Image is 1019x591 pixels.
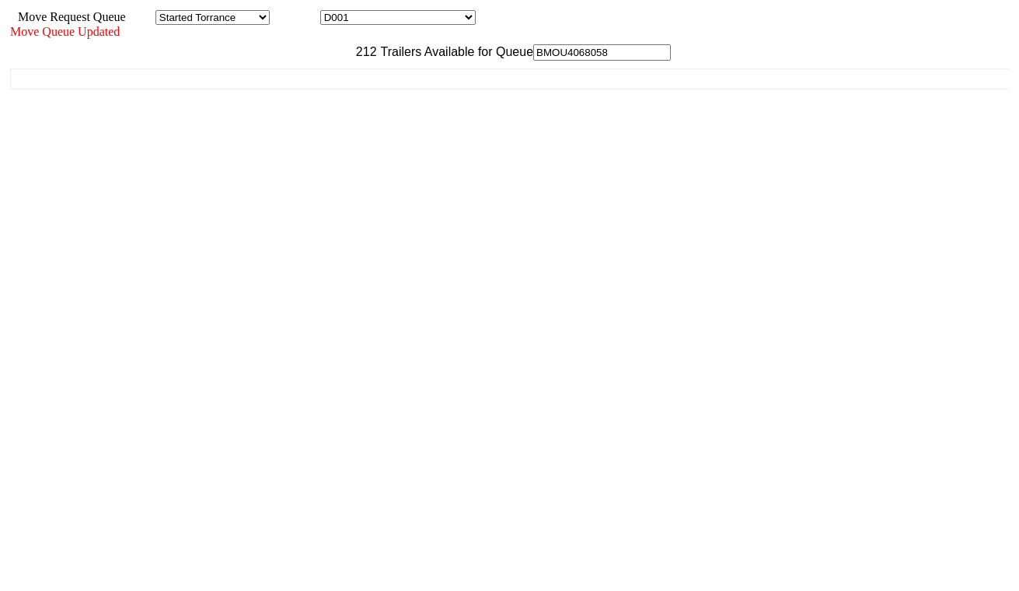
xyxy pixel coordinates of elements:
span: Location [273,10,317,23]
span: Move Queue Updated [10,25,120,38]
span: Trailers Available for Queue [377,45,534,58]
input: Filter Available Trailers [533,44,671,61]
span: 212 [348,45,377,58]
span: Area [128,10,152,23]
span: Move Request Queue [10,10,126,23]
